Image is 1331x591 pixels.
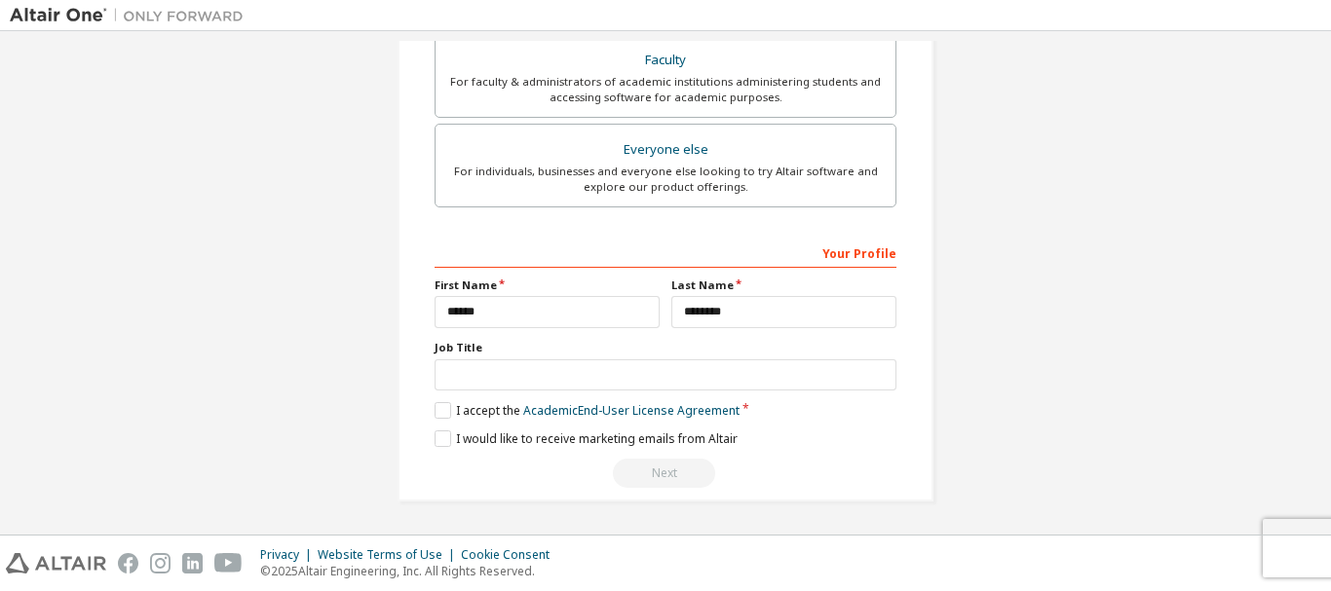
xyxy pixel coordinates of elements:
label: Job Title [435,340,896,355]
div: For faculty & administrators of academic institutions administering students and accessing softwa... [447,74,884,105]
img: linkedin.svg [182,553,203,573]
div: Privacy [260,547,318,563]
div: Cookie Consent [461,547,561,563]
img: youtube.svg [214,553,243,573]
img: instagram.svg [150,553,171,573]
p: © 2025 Altair Engineering, Inc. All Rights Reserved. [260,563,561,579]
label: I accept the [435,402,740,419]
a: Academic End-User License Agreement [523,402,740,419]
div: Faculty [447,47,884,74]
div: Everyone else [447,136,884,164]
div: You need to provide your academic email [435,459,896,488]
img: altair_logo.svg [6,553,106,573]
div: Your Profile [435,237,896,268]
label: Last Name [671,277,896,293]
div: For individuals, businesses and everyone else looking to try Altair software and explore our prod... [447,164,884,195]
label: I would like to receive marketing emails from Altair [435,430,738,447]
div: Website Terms of Use [318,547,461,563]
label: First Name [435,277,660,293]
img: Altair One [10,6,253,25]
img: facebook.svg [118,553,138,573]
